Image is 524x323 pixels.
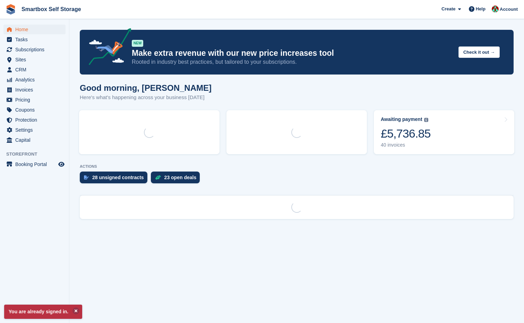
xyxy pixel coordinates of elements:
[84,175,89,180] img: contract_signature_icon-13c848040528278c33f63329250d36e43548de30e8caae1d1a13099fd9432cc5.svg
[3,65,66,75] a: menu
[15,85,57,95] span: Invoices
[381,126,431,141] div: £5,736.85
[6,151,69,158] span: Storefront
[15,25,57,34] span: Home
[500,6,518,13] span: Account
[3,35,66,44] a: menu
[19,3,84,15] a: Smartbox Self Storage
[151,172,204,187] a: 23 open deals
[3,115,66,125] a: menu
[3,25,66,34] a: menu
[80,94,212,102] p: Here's what's happening across your business [DATE]
[15,105,57,115] span: Coupons
[15,95,57,105] span: Pricing
[3,105,66,115] a: menu
[15,35,57,44] span: Tasks
[3,45,66,54] a: menu
[15,45,57,54] span: Subscriptions
[132,40,143,47] div: NEW
[458,46,500,58] button: Check it out →
[3,135,66,145] a: menu
[492,6,499,12] img: Caren Ingold
[15,135,57,145] span: Capital
[15,125,57,135] span: Settings
[132,48,453,58] p: Make extra revenue with our new price increases tool
[3,75,66,85] a: menu
[381,116,422,122] div: Awaiting payment
[3,55,66,64] a: menu
[92,175,144,180] div: 28 unsigned contracts
[424,118,428,122] img: icon-info-grey-7440780725fd019a000dd9b08b2336e03edf1995a4989e88bcd33f0948082b44.svg
[476,6,486,12] span: Help
[15,75,57,85] span: Analytics
[6,4,16,15] img: stora-icon-8386f47178a22dfd0bd8f6a31ec36ba5ce8667c1dd55bd0f319d3a0aa187defe.svg
[441,6,455,12] span: Create
[83,28,131,68] img: price-adjustments-announcement-icon-8257ccfd72463d97f412b2fc003d46551f7dbcb40ab6d574587a9cd5c0d94...
[15,159,57,169] span: Booking Portal
[164,175,197,180] div: 23 open deals
[374,110,514,154] a: Awaiting payment £5,736.85 40 invoices
[132,58,453,66] p: Rooted in industry best practices, but tailored to your subscriptions.
[80,164,514,169] p: ACTIONS
[4,305,82,319] p: You are already signed in.
[3,95,66,105] a: menu
[80,83,212,93] h1: Good morning, [PERSON_NAME]
[15,65,57,75] span: CRM
[155,175,161,180] img: deal-1b604bf984904fb50ccaf53a9ad4b4a5d6e5aea283cecdc64d6e3604feb123c2.svg
[3,85,66,95] a: menu
[57,160,66,168] a: Preview store
[381,142,431,148] div: 40 invoices
[15,55,57,64] span: Sites
[80,172,151,187] a: 28 unsigned contracts
[3,125,66,135] a: menu
[3,159,66,169] a: menu
[15,115,57,125] span: Protection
